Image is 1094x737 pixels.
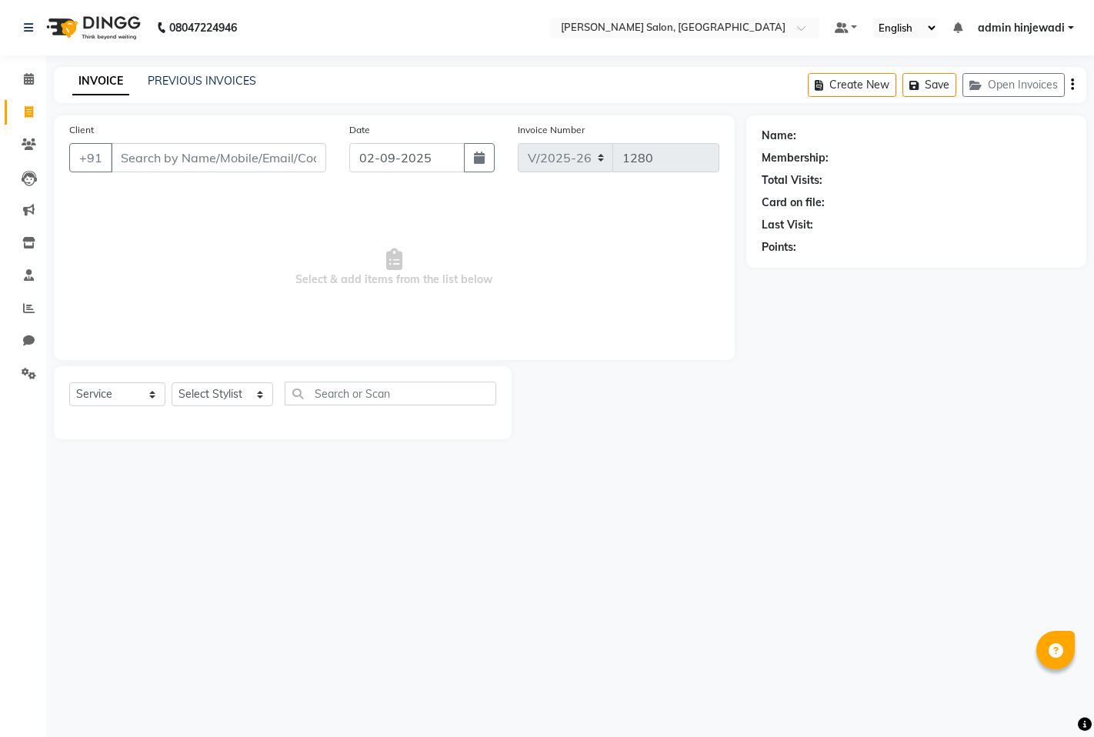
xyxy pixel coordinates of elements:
[762,150,829,166] div: Membership:
[762,239,796,255] div: Points:
[349,123,370,137] label: Date
[762,128,796,144] div: Name:
[39,6,145,49] img: logo
[69,123,94,137] label: Client
[762,172,822,188] div: Total Visits:
[762,217,813,233] div: Last Visit:
[69,143,112,172] button: +91
[762,195,825,211] div: Card on file:
[148,74,256,88] a: PREVIOUS INVOICES
[518,123,585,137] label: Invoice Number
[962,73,1065,97] button: Open Invoices
[69,191,719,345] span: Select & add items from the list below
[978,20,1065,36] span: admin hinjewadi
[285,382,496,405] input: Search or Scan
[808,73,896,97] button: Create New
[72,68,129,95] a: INVOICE
[902,73,956,97] button: Save
[111,143,326,172] input: Search by Name/Mobile/Email/Code
[1029,675,1079,722] iframe: chat widget
[169,6,237,49] b: 08047224946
